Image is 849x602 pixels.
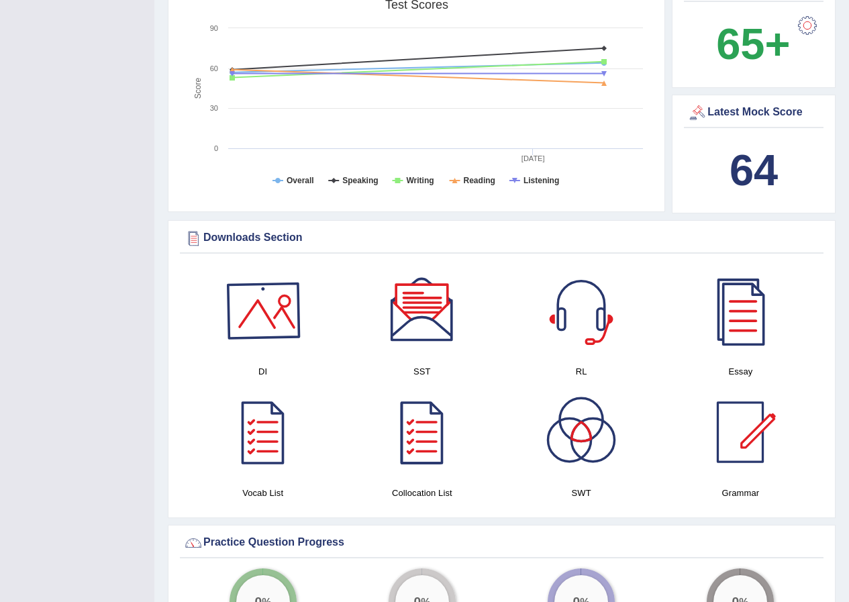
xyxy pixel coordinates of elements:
tspan: Reading [464,176,495,185]
tspan: Score [193,78,203,99]
div: Downloads Section [183,228,820,248]
tspan: Overall [287,176,314,185]
b: 64 [730,146,778,195]
h4: Vocab List [190,486,336,500]
text: 0 [214,144,218,152]
h4: SWT [509,486,654,500]
tspan: Speaking [342,176,378,185]
h4: Collocation List [349,486,495,500]
h4: RL [509,364,654,379]
h4: Essay [668,364,813,379]
text: 60 [210,64,218,72]
h4: SST [349,364,495,379]
text: 30 [210,104,218,112]
h4: DI [190,364,336,379]
div: Latest Mock Score [687,103,820,123]
h4: Grammar [668,486,813,500]
text: 90 [210,24,218,32]
b: 65+ [716,19,790,68]
tspan: [DATE] [521,154,545,162]
tspan: Listening [523,176,559,185]
div: Practice Question Progress [183,533,820,553]
tspan: Writing [406,176,434,185]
